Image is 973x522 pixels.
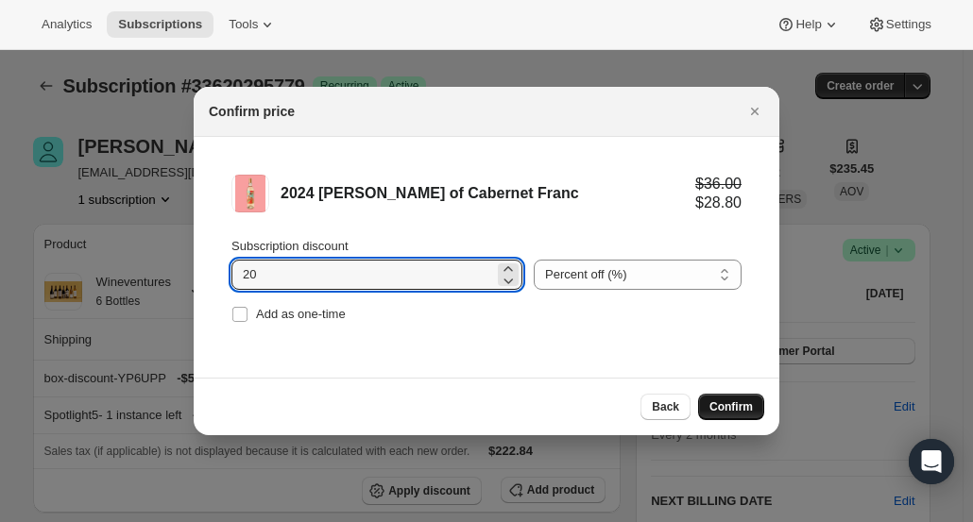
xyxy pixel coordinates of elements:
span: Add as one-time [256,307,346,321]
button: Help [765,11,851,38]
div: 2024 [PERSON_NAME] of Cabernet Franc [281,184,695,203]
span: Help [795,17,821,32]
h2: Confirm price [209,102,295,121]
button: Settings [856,11,943,38]
span: Confirm [709,399,753,414]
span: Tools [229,17,258,32]
span: Subscription discount [231,239,349,253]
button: Close [742,98,768,125]
button: Tools [217,11,288,38]
button: Analytics [30,11,103,38]
button: Back [640,394,691,420]
span: Analytics [42,17,92,32]
div: $36.00 [695,175,742,194]
div: Open Intercom Messenger [909,439,954,484]
div: $28.80 [695,194,742,212]
span: Back [652,399,679,414]
span: Settings [886,17,931,32]
button: Confirm [698,394,764,420]
span: Subscriptions [118,17,202,32]
button: Subscriptions [107,11,213,38]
